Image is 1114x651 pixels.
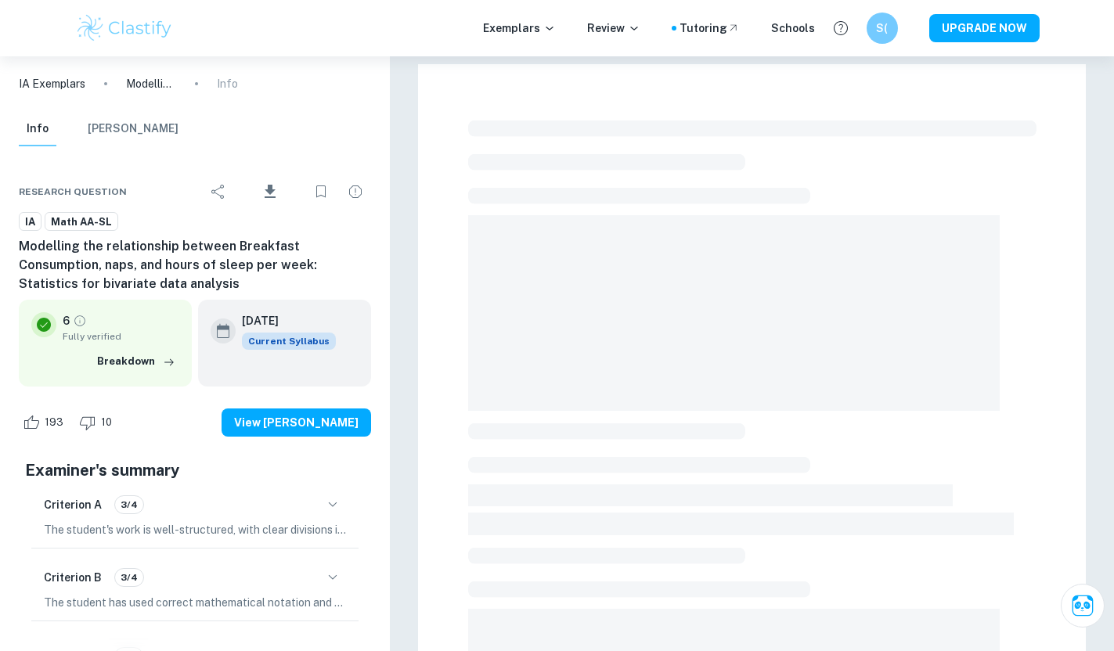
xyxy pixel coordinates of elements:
[771,20,815,37] a: Schools
[19,237,371,293] h6: Modelling the relationship between Breakfast Consumption, naps, and hours of sleep per week: Stat...
[44,521,346,538] p: The student's work is well-structured, with clear divisions into sections such as introduction, b...
[44,569,102,586] h6: Criterion B
[36,415,72,430] span: 193
[75,13,175,44] img: Clastify logo
[45,214,117,230] span: Math AA-SL
[242,312,323,329] h6: [DATE]
[115,570,143,584] span: 3/4
[93,350,179,373] button: Breakdown
[873,20,891,37] h6: S(
[19,410,72,435] div: Like
[929,14,1040,42] button: UPGRADE NOW
[19,75,85,92] a: IA Exemplars
[92,415,121,430] span: 10
[19,212,41,232] a: IA
[19,112,56,146] button: Info
[222,408,371,437] button: View [PERSON_NAME]
[242,333,336,350] span: Current Syllabus
[340,176,371,207] div: Report issue
[75,410,121,435] div: Dislike
[25,459,365,482] h5: Examiner's summary
[587,20,640,37] p: Review
[44,594,346,611] p: The student has used correct mathematical notation and terminology consistently and accurately, a...
[115,498,143,512] span: 3/4
[63,329,179,343] span: Fully verified
[126,75,176,92] p: Modelling the relationship between Breakfast Consumption, naps, and hours of sleep per week: Stat...
[237,171,302,212] div: Download
[203,176,234,207] div: Share
[44,496,102,513] h6: Criterion A
[867,13,898,44] button: S(
[19,185,127,199] span: Research question
[483,20,556,37] p: Exemplars
[73,314,87,328] a: Grade fully verified
[45,212,118,232] a: Math AA-SL
[305,176,337,207] div: Bookmark
[1061,584,1105,628] button: Ask Clai
[63,312,70,329] p: 6
[20,214,41,230] span: IA
[88,112,178,146] button: [PERSON_NAME]
[242,333,336,350] div: This exemplar is based on the current syllabus. Feel free to refer to it for inspiration/ideas wh...
[680,20,740,37] a: Tutoring
[827,15,854,41] button: Help and Feedback
[217,75,238,92] p: Info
